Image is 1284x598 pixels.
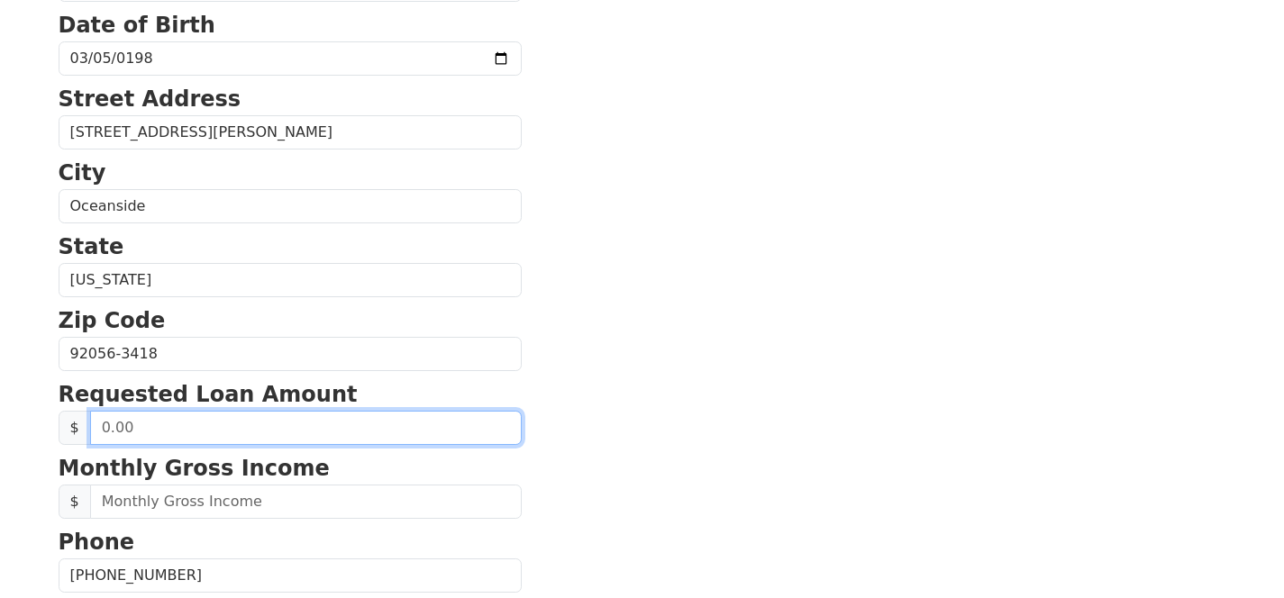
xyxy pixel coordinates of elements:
[59,115,522,149] input: Street Address
[59,13,215,38] strong: Date of Birth
[59,452,522,485] p: Monthly Gross Income
[59,558,522,593] input: Phone
[59,189,522,223] input: City
[59,411,91,445] span: $
[59,382,358,407] strong: Requested Loan Amount
[90,411,522,445] input: 0.00
[59,485,91,519] span: $
[59,86,241,112] strong: Street Address
[90,485,522,519] input: Monthly Gross Income
[59,234,124,259] strong: State
[59,530,135,555] strong: Phone
[59,337,522,371] input: Zip Code
[59,308,166,333] strong: Zip Code
[59,160,106,186] strong: City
